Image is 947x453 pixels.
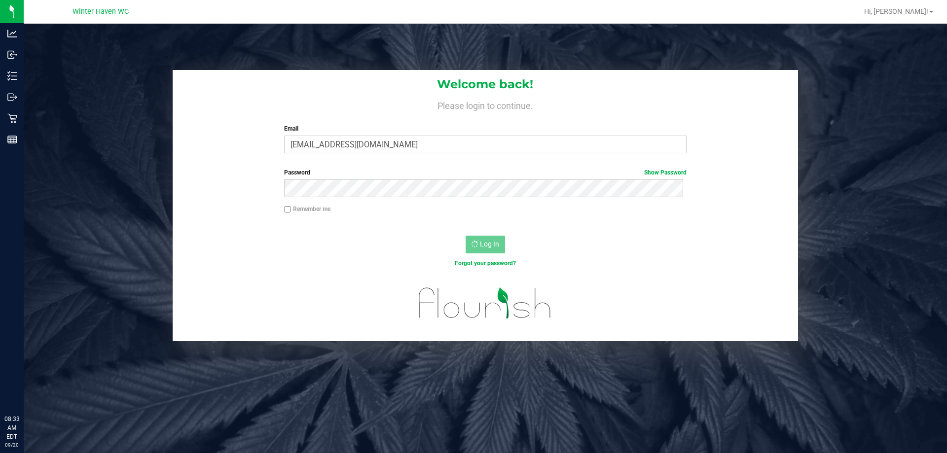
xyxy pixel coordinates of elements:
[4,441,19,449] p: 09/20
[4,415,19,441] p: 08:33 AM EDT
[7,113,17,123] inline-svg: Retail
[7,29,17,38] inline-svg: Analytics
[173,99,798,110] h4: Please login to continue.
[7,92,17,102] inline-svg: Outbound
[284,205,330,213] label: Remember me
[284,206,291,213] input: Remember me
[7,50,17,60] inline-svg: Inbound
[466,236,505,253] button: Log In
[480,240,499,248] span: Log In
[284,169,310,176] span: Password
[284,124,686,133] label: Email
[173,78,798,91] h1: Welcome back!
[7,135,17,144] inline-svg: Reports
[864,7,928,15] span: Hi, [PERSON_NAME]!
[644,169,687,176] a: Show Password
[73,7,129,16] span: Winter Haven WC
[407,278,563,328] img: flourish_logo.svg
[7,71,17,81] inline-svg: Inventory
[455,260,516,267] a: Forgot your password?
